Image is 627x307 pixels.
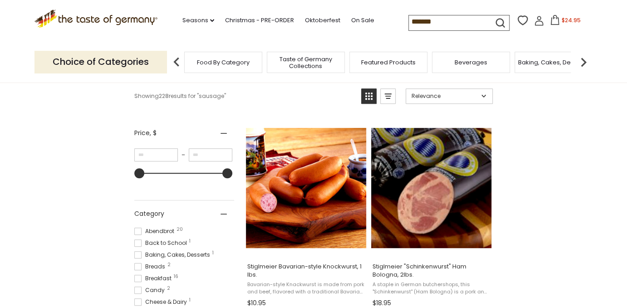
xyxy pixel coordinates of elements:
[380,88,396,104] a: View list mode
[34,51,167,73] p: Choice of Categories
[167,286,170,291] span: 2
[574,53,593,71] img: next arrow
[134,128,157,138] span: Price
[197,59,250,66] a: Food By Category
[361,88,377,104] a: View grid mode
[546,15,584,29] button: $24.95
[134,298,190,306] span: Cheese & Dairy
[225,15,294,25] a: Christmas - PRE-ORDER
[371,128,491,248] img: Stiglmeier "Schinkenwurst" Ham Bologna, 2lbs.
[134,227,177,235] span: Abendbrot
[189,239,191,244] span: 1
[372,263,490,279] span: Stiglmeier "Schinkenwurst" Ham Bologna, 2lbs.
[247,281,365,295] span: Bavarian-style Knackwurst is made from pork and beef, flavored with a traditional Bavarian mixtur...
[406,88,493,104] a: Sort options
[351,15,374,25] a: On Sale
[361,59,416,66] a: Featured Products
[182,15,214,25] a: Seasons
[212,251,214,255] span: 1
[562,16,581,24] span: $24.95
[174,274,178,279] span: 16
[134,251,213,259] span: Baking, Cakes, Desserts
[134,88,354,104] div: Showing results for " "
[134,274,174,283] span: Breakfast
[455,59,487,66] a: Beverages
[246,128,366,248] img: Stiglmeier Bavarian-style Knockwurst, 1 lbs.
[178,151,189,159] span: –
[159,92,169,100] b: 228
[269,56,342,69] a: Taste of Germany Collections
[150,128,157,137] span: , $
[372,281,490,295] span: A staple in German butchershops, this "Schinkenwurst" (Ham Bologna) is a pork and veal cold cut m...
[167,263,171,267] span: 2
[247,263,365,279] span: Stiglmeier Bavarian-style Knockwurst, 1 lbs.
[189,298,191,302] span: 1
[134,239,190,247] span: Back to School
[134,263,168,271] span: Breads
[167,53,186,71] img: previous arrow
[518,59,588,66] a: Baking, Cakes, Desserts
[176,227,183,232] span: 20
[134,286,167,294] span: Candy
[305,15,340,25] a: Oktoberfest
[189,148,232,161] input: Maximum value
[411,92,478,100] span: Relevance
[134,209,164,219] span: Category
[134,148,178,161] input: Minimum value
